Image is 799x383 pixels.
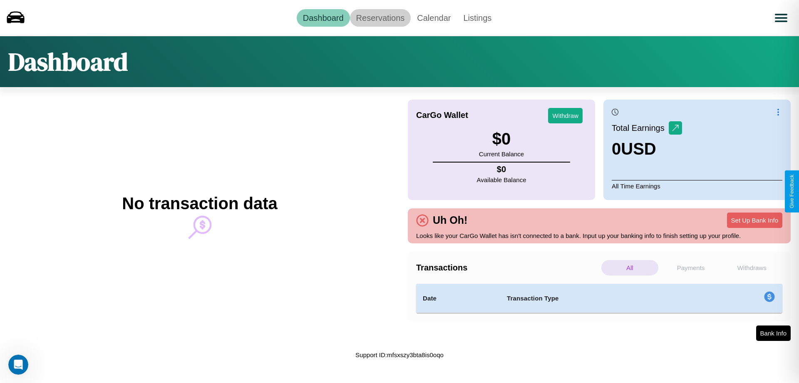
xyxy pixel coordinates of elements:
p: Support ID: mfsxszy3bta8is0oqo [355,349,444,360]
h4: Uh Oh! [429,214,471,226]
button: Withdraw [548,108,583,123]
button: Set Up Bank Info [727,213,782,228]
p: Total Earnings [612,120,669,135]
a: Listings [457,9,498,27]
a: Dashboard [297,9,350,27]
h3: 0 USD [612,140,682,158]
p: Looks like your CarGo Wallet has isn't connected to a bank. Input up your banking info to finish ... [416,230,782,241]
button: Open menu [769,6,793,30]
button: Bank Info [756,325,791,341]
a: Calendar [411,9,457,27]
div: Give Feedback [789,175,795,208]
p: Withdraws [723,260,780,275]
iframe: Intercom live chat [8,355,28,375]
h4: Transaction Type [507,293,696,303]
p: Available Balance [477,174,526,185]
h1: Dashboard [8,45,128,79]
h3: $ 0 [479,130,524,148]
p: All [601,260,658,275]
h2: No transaction data [122,194,277,213]
p: Current Balance [479,148,524,160]
h4: CarGo Wallet [416,110,468,120]
p: Payments [663,260,720,275]
a: Reservations [350,9,411,27]
h4: $ 0 [477,165,526,174]
p: All Time Earnings [612,180,782,192]
h4: Transactions [416,263,599,273]
table: simple table [416,284,782,313]
h4: Date [423,293,494,303]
